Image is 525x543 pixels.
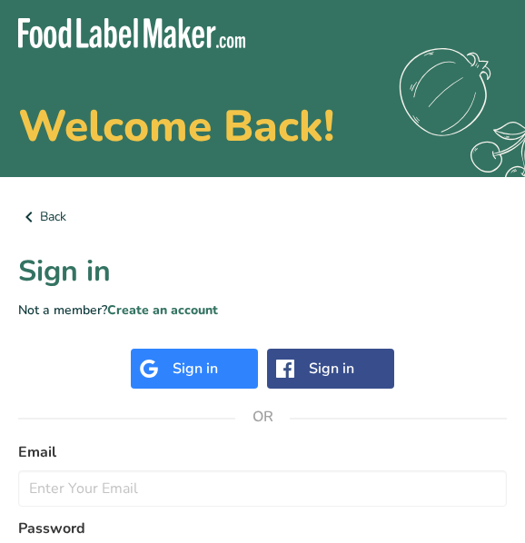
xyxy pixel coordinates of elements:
p: Not a member? [18,301,507,320]
span: OR [235,390,290,444]
input: Enter Your Email [18,470,507,507]
div: Sign in [309,358,354,380]
h2: Welcome Back! [18,104,507,148]
label: Password [18,518,507,539]
img: Food Label Maker [18,18,245,48]
label: Email [18,441,507,463]
div: Sign in [173,358,218,380]
a: Back [18,206,507,228]
a: Create an account [107,301,218,319]
h1: Sign in [18,250,507,293]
